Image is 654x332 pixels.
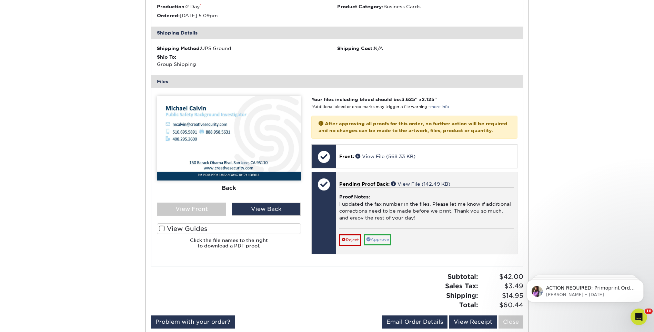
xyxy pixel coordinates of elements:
li: [DATE] 5:09pm [157,12,337,19]
a: more info [430,105,449,109]
div: View Front [157,203,226,216]
div: View Back [232,203,301,216]
li: 2 Day [157,3,337,10]
strong: Total: [459,301,478,309]
div: N/A [337,45,517,52]
span: Front: [339,154,354,159]
a: Close [499,315,523,329]
strong: After approving all proofs for this order, no further action will be required and no changes can ... [319,121,507,133]
span: $14.95 [480,291,523,301]
div: UPS Ground [157,45,337,52]
li: Business Cards [337,3,517,10]
div: Group Shipping [157,53,337,68]
strong: Subtotal: [447,273,478,280]
div: Files [151,75,523,88]
strong: Sales Tax: [445,282,478,290]
strong: Shipping Method: [157,46,201,51]
strong: Shipping Cost: [337,46,374,51]
span: 10 [645,309,653,314]
strong: Your files including bleed should be: " x " [311,97,437,102]
div: Shipping Details [151,27,523,39]
div: Back [157,180,301,196]
iframe: Intercom notifications message [516,265,654,313]
a: Problem with your order? [151,315,235,329]
a: Approve [364,234,391,245]
a: View File (568.33 KB) [355,154,415,159]
strong: Shipping: [446,292,478,299]
strong: Ship To: [157,54,176,60]
div: I updated the fax number in the files. Please let me know if additional corrections need to be ma... [339,187,513,228]
strong: Production: [157,4,186,9]
a: View File (142.49 KB) [391,181,450,187]
a: View Receipt [449,315,497,329]
h6: Click the file names to the right to download a PDF proof. [157,237,301,254]
strong: Ordered: [157,13,180,18]
label: View Guides [157,223,301,234]
a: Email Order Details [382,315,447,329]
small: *Additional bleed or crop marks may trigger a file warning – [311,105,449,109]
span: $60.44 [480,300,523,310]
span: Pending Proof Back: [339,181,390,187]
strong: Product Category: [337,4,383,9]
span: $42.00 [480,272,523,282]
span: 2.125 [422,97,434,102]
iframe: Intercom live chat [631,309,647,325]
span: 3.625 [401,97,415,102]
span: $3.49 [480,281,523,291]
a: Reject [339,234,361,245]
strong: Proof Notes: [339,194,370,199]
